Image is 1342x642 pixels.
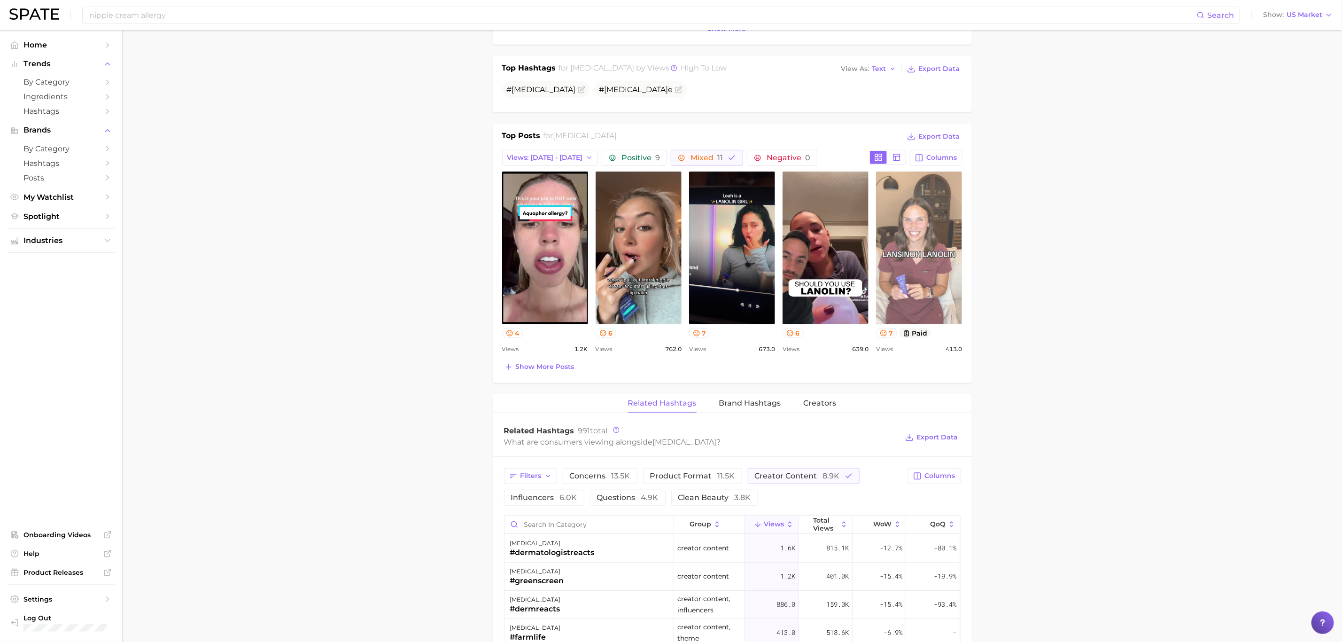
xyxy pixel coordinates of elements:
[826,599,849,610] span: 159.0k
[9,8,59,20] img: SPATE
[511,494,577,501] span: influencers
[917,433,958,441] span: Export Data
[502,63,556,76] h1: Top Hashtags
[934,599,956,610] span: -93.4%
[839,63,899,75] button: View AsText
[678,494,751,501] span: clean beauty
[504,516,674,533] input: Search in category
[510,594,561,605] div: [MEDICAL_DATA]
[8,141,115,156] a: by Category
[853,516,906,534] button: WoW
[502,360,577,374] button: Show more posts
[745,516,799,534] button: Views
[681,63,727,72] span: high to low
[780,542,795,554] span: 1.6k
[852,344,869,355] span: 639.0
[8,209,115,224] a: Spotlight
[504,436,899,448] div: What are consumers viewing alongside ?
[804,399,837,407] span: Creators
[502,344,519,355] span: Views
[735,493,751,502] span: 3.8k
[8,547,115,561] a: Help
[884,627,902,638] span: -6.9%
[1261,9,1335,21] button: ShowUS Market
[504,468,557,484] button: Filters
[8,611,115,635] a: Log out. Currently logged in with e-mail laura.cordero@emersongroup.com.
[641,493,659,502] span: 4.9k
[783,328,804,338] button: 6
[23,92,99,101] span: Ingredients
[510,575,564,587] div: #greenscreen
[650,472,735,480] span: product format
[826,627,849,638] span: 518.6k
[504,426,574,435] span: Related Hashtags
[502,328,524,338] button: 4
[510,622,561,634] div: [MEDICAL_DATA]
[934,542,956,554] span: -80.1%
[876,344,893,355] span: Views
[903,431,960,444] button: Export Data
[23,614,139,622] span: Log Out
[88,7,1197,23] input: Search here for a brand, industry, or ingredient
[553,131,617,140] span: [MEDICAL_DATA]
[905,130,962,143] button: Export Data
[927,154,957,162] span: Columns
[919,65,960,73] span: Export Data
[764,520,784,528] span: Views
[908,468,960,484] button: Columns
[665,344,682,355] span: 762.0
[597,494,659,501] span: questions
[653,438,717,446] span: [MEDICAL_DATA]
[8,565,115,579] a: Product Releases
[689,344,706,355] span: Views
[919,133,960,141] span: Export Data
[599,85,673,94] span: # e
[689,328,710,338] button: 7
[8,171,115,185] a: Posts
[23,40,99,49] span: Home
[8,75,115,89] a: by Category
[23,531,99,539] span: Onboarding Videos
[507,85,576,94] span: #
[675,86,683,94] button: Flag as miscategorized or irrelevant
[783,344,799,355] span: Views
[925,472,955,480] span: Columns
[8,190,115,204] a: My Watchlist
[578,426,590,435] span: 991
[23,107,99,116] span: Hashtags
[776,627,795,638] span: 413.0
[502,130,541,144] h1: Top Posts
[876,328,897,338] button: 7
[510,566,564,577] div: [MEDICAL_DATA]
[880,542,902,554] span: -12.7%
[690,520,711,528] span: group
[23,159,99,168] span: Hashtags
[612,471,630,480] span: 13.5k
[823,471,840,480] span: 8.9k
[578,86,585,94] button: Flag as miscategorized or irrelevant
[755,472,840,480] span: creator content
[826,542,849,554] span: 815.1k
[510,603,561,615] div: #dermreacts
[1207,11,1234,20] span: Search
[880,599,902,610] span: -15.4%
[872,66,886,71] span: Text
[628,399,697,407] span: Related Hashtags
[560,493,577,502] span: 6.0k
[946,344,962,355] span: 413.0
[559,63,727,76] h2: for by Views
[8,38,115,52] a: Home
[23,212,99,221] span: Spotlight
[596,344,613,355] span: Views
[674,516,745,534] button: group
[759,344,775,355] span: 673.0
[570,63,634,72] span: [MEDICAL_DATA]
[8,104,115,118] a: Hashtags
[510,547,595,558] div: #dermatologistreacts
[677,542,729,554] span: creator content
[502,150,598,166] button: Views: [DATE] - [DATE]
[880,571,902,582] span: -15.4%
[826,571,849,582] span: 401.0k
[23,144,99,153] span: by Category
[717,153,723,162] span: 11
